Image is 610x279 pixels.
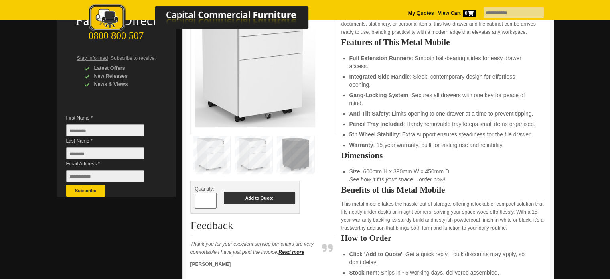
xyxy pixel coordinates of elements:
[57,15,176,26] div: Factory Direct
[190,260,319,268] p: [PERSON_NAME]
[341,4,545,36] p: The , crafted as a durable and sleek storage option, delivers space-saving efficiency to keep you...
[77,55,108,61] span: Stay Informed
[349,269,537,277] li: : Ships in ~5 working days, delivered assembled.
[349,55,411,61] strong: Full Extension Runners
[66,114,156,122] span: First Name *
[341,200,545,232] p: This metal mobile takes the hassle out of storage, offering a lockable, compact solution that fit...
[349,110,389,117] strong: Anti-Tilt Safety
[84,80,160,88] div: News & Views
[341,234,545,242] h2: How to Order
[66,160,156,168] span: Email Address *
[195,186,214,192] span: Quantity:
[66,124,144,136] input: First Name *
[67,4,347,33] img: Capital Commercial Furniture Logo
[349,269,377,276] strong: Stock Item
[349,176,445,183] em: See how it fits your space—order now!
[349,130,537,138] li: : Extra support ensures steadiness for the file drawer.
[66,170,144,182] input: Email Address *
[111,55,156,61] span: Subscribe to receive:
[57,26,176,41] div: 0800 800 507
[66,185,105,197] button: Subscribe
[349,251,402,257] strong: Click 'Add to Quote'
[438,10,476,16] strong: View Cart
[341,186,545,194] h2: Benefits of this Metal Mobile
[190,240,319,256] p: Thank you for your excellent service our chairs are very comfortable I have just paid the invoice.
[84,64,160,72] div: Latest Offers
[84,72,160,80] div: New Releases
[436,10,475,16] a: View Cart0
[278,249,304,255] a: Read more
[349,131,399,138] strong: 5th Wheel Stability
[349,120,537,128] li: : Handy removable tray keeps small items organised.
[66,147,144,159] input: Last Name *
[349,73,537,89] li: : Sleek, contemporary design for effortless opening.
[349,54,537,70] li: : Smooth ball-bearing slides for easy drawer access.
[349,91,537,107] li: : Secures all drawers with one key for peace of mind.
[408,10,434,16] a: My Quotes
[349,142,373,148] strong: Warranty
[349,141,537,149] li: : 15-year warranty, built for lasting use and reliability.
[349,250,537,266] li: : Get a quick reply—bulk discounts may apply, so don’t delay!
[349,92,408,98] strong: Gang-Locking System
[349,73,410,80] strong: Integrated Side Handle
[224,192,295,204] button: Add to Quote
[66,137,156,145] span: Last Name *
[349,110,537,118] li: : Limits opening to one drawer at a time to prevent tipping.
[463,10,476,17] span: 0
[67,4,347,36] a: Capital Commercial Furniture Logo
[349,121,403,127] strong: Pencil Tray Included
[341,38,545,46] h2: Features of This Metal Mobile
[190,220,335,235] h2: Feedback
[341,151,545,159] h2: Dimensions
[349,167,537,183] li: Size: 600mm H x 390mm W x 450mm D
